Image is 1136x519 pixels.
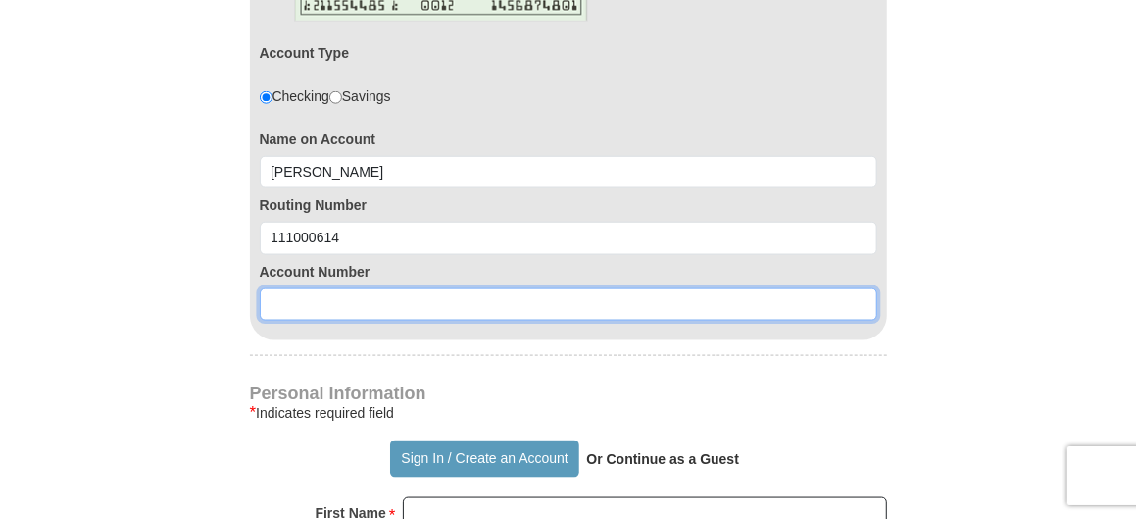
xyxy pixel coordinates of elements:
label: Routing Number [260,195,877,215]
div: Indicates required field [250,401,887,425]
label: Account Number [260,262,877,282]
label: Account Type [260,43,350,63]
h4: Personal Information [250,386,887,401]
label: Name on Account [260,130,877,149]
button: Sign In / Create an Account [390,441,579,478]
div: Checking Savings [260,86,391,106]
strong: Or Continue as a Guest [586,451,739,467]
